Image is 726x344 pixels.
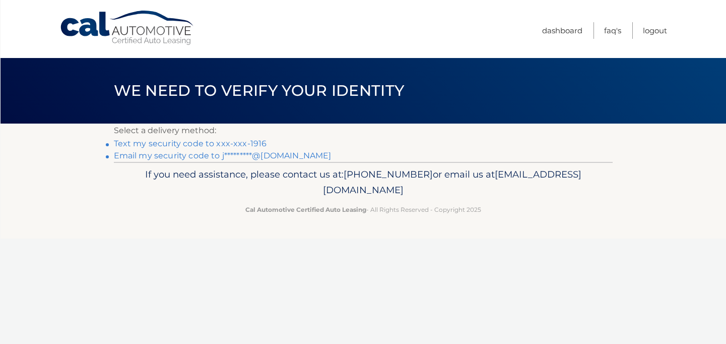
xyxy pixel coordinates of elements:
[114,151,332,160] a: Email my security code to j*********@[DOMAIN_NAME]
[542,22,582,39] a: Dashboard
[245,206,366,213] strong: Cal Automotive Certified Auto Leasing
[114,139,267,148] a: Text my security code to xxx-xxx-1916
[114,81,405,100] span: We need to verify your identity
[59,10,195,46] a: Cal Automotive
[604,22,621,39] a: FAQ's
[120,166,606,199] p: If you need assistance, please contact us at: or email us at
[120,204,606,215] p: - All Rights Reserved - Copyright 2025
[643,22,667,39] a: Logout
[114,124,613,138] p: Select a delivery method:
[344,168,433,180] span: [PHONE_NUMBER]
